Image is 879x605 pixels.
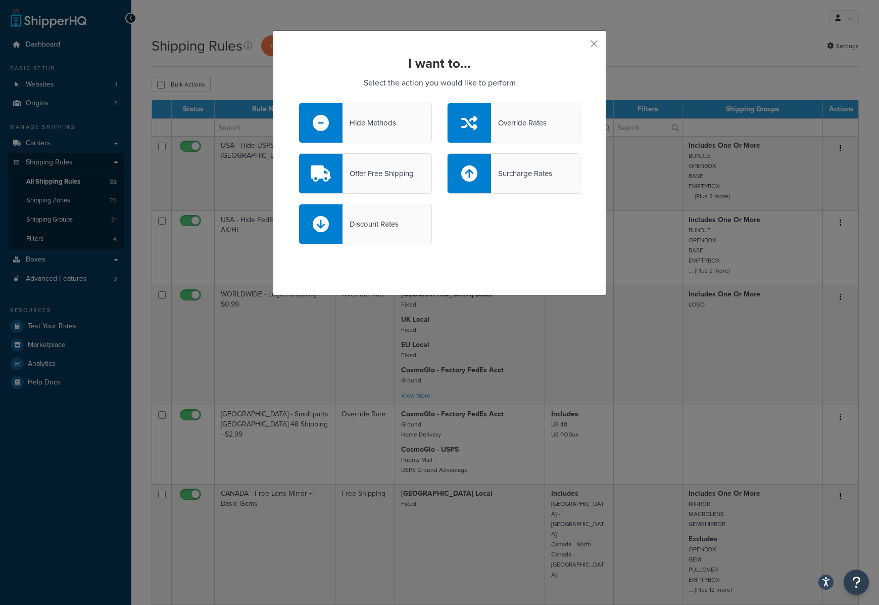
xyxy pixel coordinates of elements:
[408,54,471,73] strong: I want to...
[491,116,547,130] div: Override Rates
[343,166,414,181] div: Offer Free Shipping
[343,116,396,130] div: Hide Methods
[491,166,552,181] div: Surcharge Rates
[343,217,399,231] div: Discount Rates
[299,76,580,90] p: Select the action you would like to perform
[844,570,869,595] button: Open Resource Center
